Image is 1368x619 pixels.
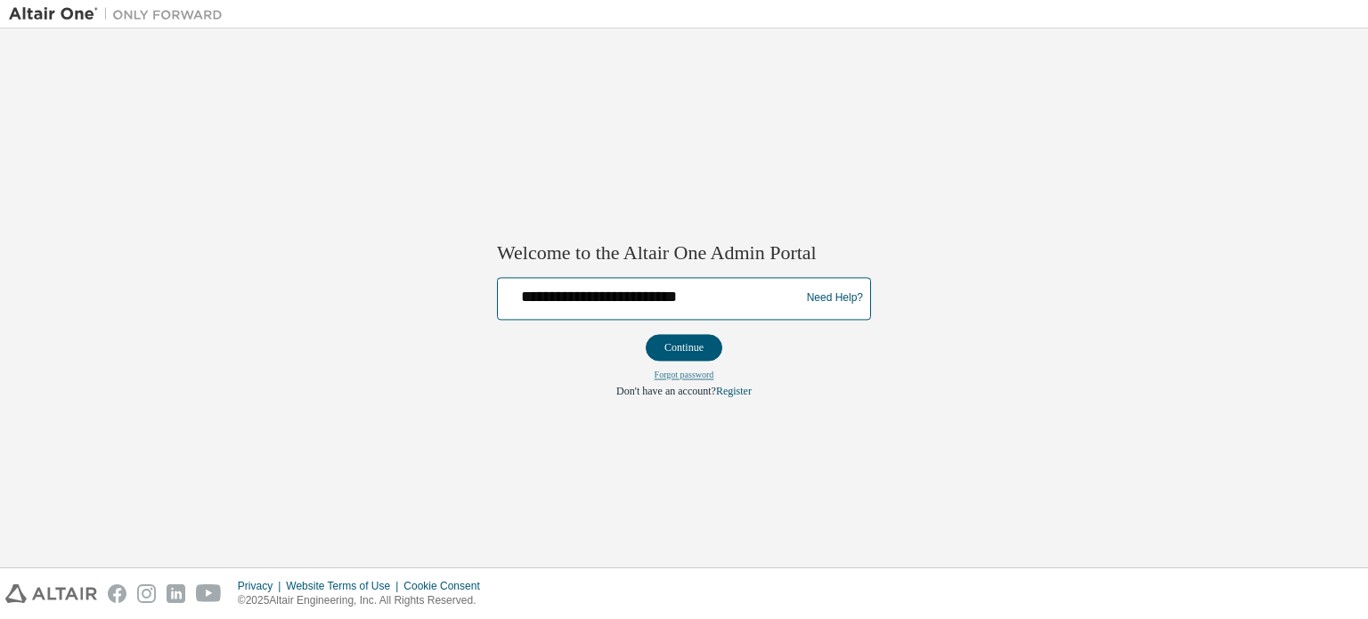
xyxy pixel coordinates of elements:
img: Altair One [9,5,232,23]
img: linkedin.svg [167,584,185,603]
h2: Welcome to the Altair One Admin Portal [497,241,871,266]
img: facebook.svg [108,584,126,603]
img: altair_logo.svg [5,584,97,603]
img: instagram.svg [137,584,156,603]
span: Don't have an account? [616,385,716,397]
div: Privacy [238,579,286,593]
button: Continue [646,334,722,361]
div: Website Terms of Use [286,579,403,593]
a: Register [716,385,752,397]
p: © 2025 Altair Engineering, Inc. All Rights Reserved. [238,593,491,608]
div: Cookie Consent [403,579,490,593]
a: Forgot password [655,370,714,379]
img: youtube.svg [196,584,222,603]
a: Need Help? [807,298,863,299]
